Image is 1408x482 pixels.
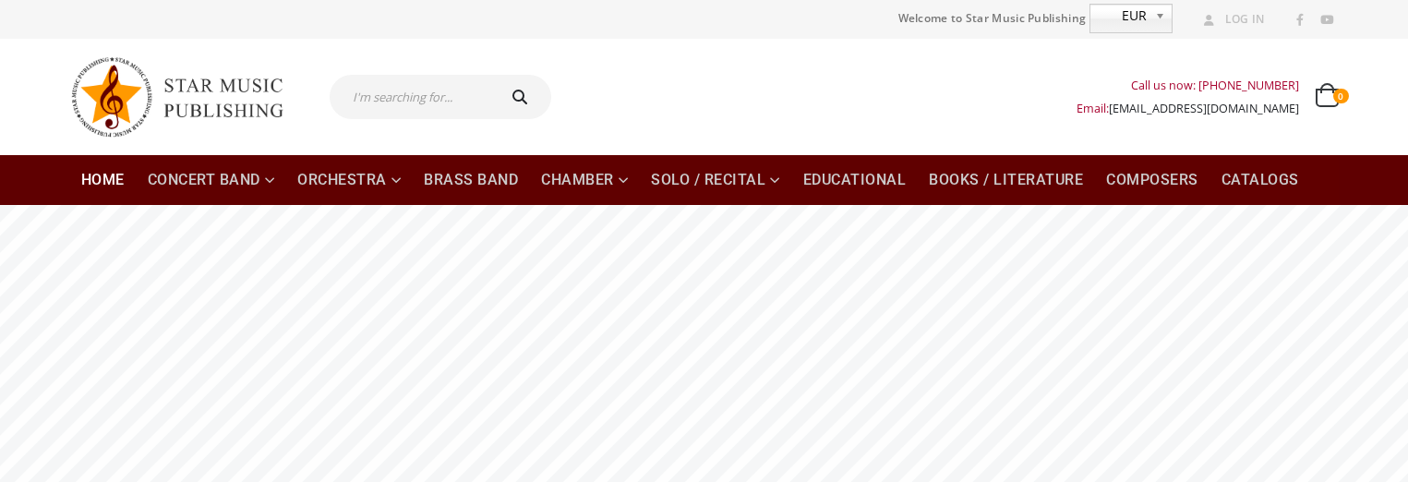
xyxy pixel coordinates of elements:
a: Books / Literature [918,155,1094,205]
button: Search [493,75,552,119]
img: Star Music Publishing [70,48,301,146]
a: Educational [792,155,918,205]
a: Facebook [1288,8,1312,32]
input: I'm searching for... [330,75,493,119]
a: Brass Band [413,155,529,205]
div: Call us now: [PHONE_NUMBER] [1077,74,1299,97]
a: Home [70,155,136,205]
a: Orchestra [286,155,412,205]
a: Log In [1197,7,1265,31]
span: Welcome to Star Music Publishing [898,5,1087,32]
a: Concert Band [137,155,286,205]
a: Youtube [1315,8,1339,32]
a: Composers [1095,155,1209,205]
a: Catalogs [1210,155,1310,205]
div: Email: [1077,97,1299,120]
a: Solo / Recital [640,155,791,205]
a: [EMAIL_ADDRESS][DOMAIN_NAME] [1109,101,1299,116]
span: 0 [1333,89,1348,103]
span: EUR [1090,5,1148,27]
a: Chamber [530,155,639,205]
